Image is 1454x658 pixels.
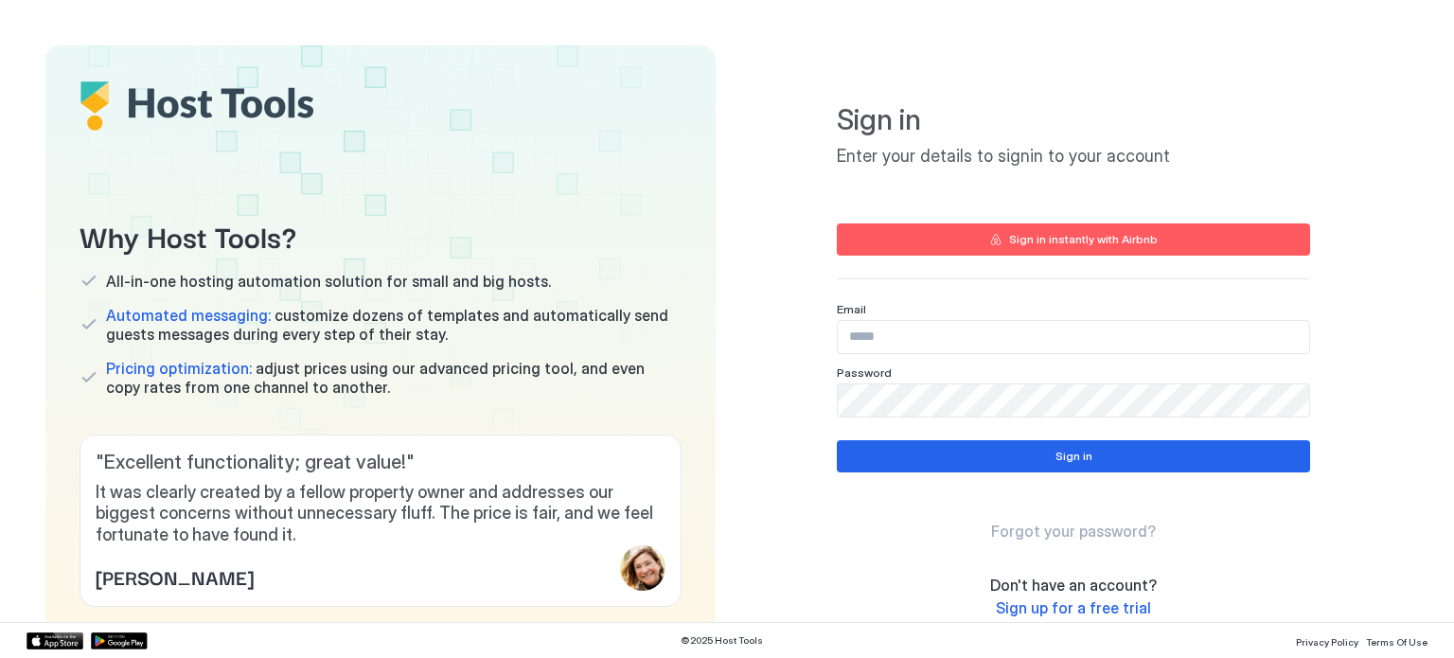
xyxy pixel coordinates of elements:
[991,522,1156,541] span: Forgot your password?
[1009,231,1158,248] div: Sign in instantly with Airbnb
[837,440,1310,472] button: Sign in
[96,451,665,474] span: " Excellent functionality; great value! "
[1296,636,1358,648] span: Privacy Policy
[837,365,892,380] span: Password
[1366,636,1427,648] span: Terms Of Use
[91,632,148,649] a: Google Play Store
[837,102,1310,138] span: Sign in
[106,359,682,397] span: adjust prices using our advanced pricing tool, and even copy rates from one channel to another.
[620,545,665,591] div: profile
[106,359,252,378] span: Pricing optimization:
[106,306,271,325] span: Automated messaging:
[991,522,1156,542] a: Forgot your password?
[996,598,1151,618] a: Sign up for a free trial
[838,384,1309,417] input: Input Field
[1296,631,1358,650] a: Privacy Policy
[27,632,83,649] a: App Store
[837,223,1310,256] button: Sign in instantly with Airbnb
[96,482,665,546] span: It was clearly created by a fellow property owner and addresses our biggest concerns without unne...
[106,272,551,291] span: All-in-one hosting automation solution for small and big hosts.
[838,321,1309,353] input: Input Field
[80,214,682,257] span: Why Host Tools?
[106,306,682,344] span: customize dozens of templates and automatically send guests messages during every step of their s...
[996,598,1151,617] span: Sign up for a free trial
[96,562,254,591] span: [PERSON_NAME]
[837,302,866,316] span: Email
[681,634,763,647] span: © 2025 Host Tools
[990,576,1157,595] span: Don't have an account?
[1055,448,1092,465] div: Sign in
[1366,631,1427,650] a: Terms Of Use
[837,146,1310,168] span: Enter your details to signin to your account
